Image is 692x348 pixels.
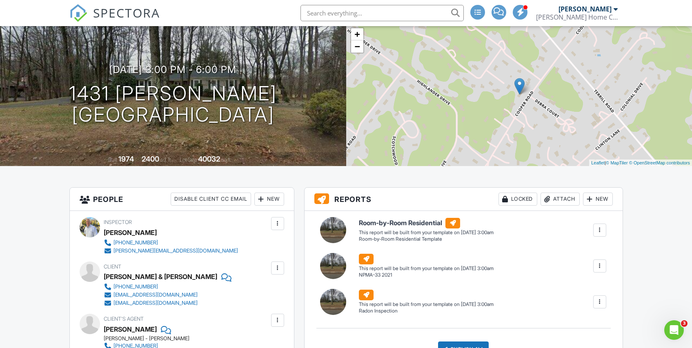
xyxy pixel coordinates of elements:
[359,236,494,243] div: Room-by-Room Residential Template
[359,308,494,315] div: Radon Inspection
[104,283,225,291] a: [PHONE_NUMBER]
[108,157,117,163] span: Built
[541,193,580,206] div: Attach
[664,320,684,340] iframe: Intercom live chat
[583,193,613,206] div: New
[69,4,87,22] img: The Best Home Inspection Software - Spectora
[160,157,172,163] span: sq. ft.
[104,299,225,307] a: [EMAIL_ADDRESS][DOMAIN_NAME]
[536,13,618,21] div: Merson Home Consulting
[198,155,220,163] div: 40032
[142,155,159,163] div: 2400
[104,264,121,270] span: Client
[104,291,225,299] a: [EMAIL_ADDRESS][DOMAIN_NAME]
[171,193,251,206] div: Disable Client CC Email
[70,188,294,211] h3: People
[681,320,688,327] span: 3
[104,247,238,255] a: [PERSON_NAME][EMAIL_ADDRESS][DOMAIN_NAME]
[589,160,692,166] div: |
[300,5,464,21] input: Search everything...
[113,292,198,298] div: [EMAIL_ADDRESS][DOMAIN_NAME]
[113,300,198,306] div: [EMAIL_ADDRESS][DOMAIN_NAME]
[104,226,157,239] div: [PERSON_NAME]
[104,323,157,335] a: [PERSON_NAME]
[104,219,132,225] span: Inspector
[93,4,160,21] span: SPECTORA
[359,265,494,272] div: This report will be built from your template on [DATE] 3:00am
[591,160,605,165] a: Leaflet
[69,11,160,28] a: SPECTORA
[254,193,284,206] div: New
[351,28,363,40] a: Zoom in
[359,229,494,236] div: This report will be built from your template on [DATE] 3:00am
[113,239,158,246] div: [PHONE_NUMBER]
[109,64,236,75] h3: [DATE] 3:00 pm - 6:00 pm
[305,188,623,211] h3: Reports
[113,248,238,254] div: [PERSON_NAME][EMAIL_ADDRESS][DOMAIN_NAME]
[498,193,537,206] div: Locked
[558,5,612,13] div: [PERSON_NAME]
[69,83,277,126] h1: 1431 [PERSON_NAME] [GEOGRAPHIC_DATA]
[359,301,494,308] div: This report will be built from your template on [DATE] 3:00am
[113,284,158,290] div: [PHONE_NUMBER]
[180,157,197,163] span: Lot Size
[221,157,231,163] span: sq.ft.
[104,239,238,247] a: [PHONE_NUMBER]
[629,160,690,165] a: © OpenStreetMap contributors
[606,160,628,165] a: © MapTiler
[359,272,494,279] div: NPMA-33 2021
[351,40,363,53] a: Zoom out
[118,155,134,163] div: 1974
[359,218,494,228] h6: Room-by-Room Residential
[104,270,217,283] div: [PERSON_NAME] & [PERSON_NAME]
[104,335,245,342] div: [PERSON_NAME] - [PERSON_NAME]
[104,316,144,322] span: Client's Agent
